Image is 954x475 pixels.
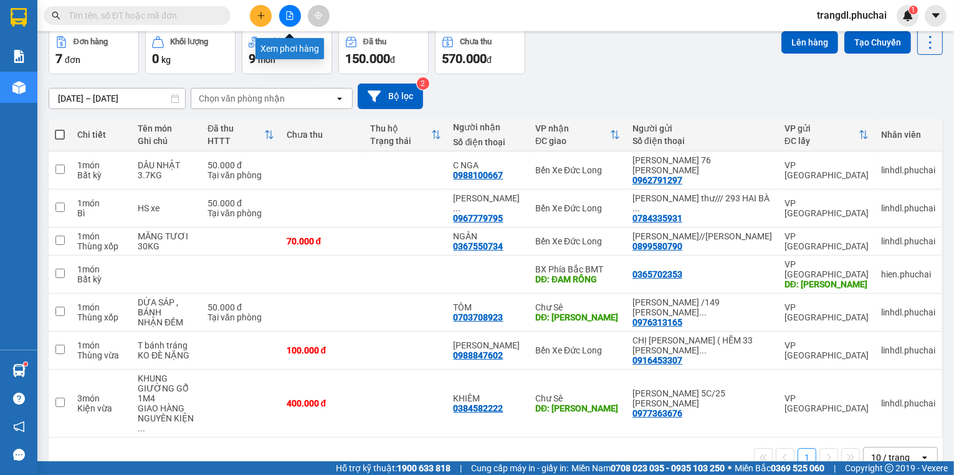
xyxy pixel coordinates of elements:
div: Đơn hàng [74,37,108,46]
div: 0977363676 [632,408,682,418]
div: DĐ: CHU SÊ [535,403,620,413]
div: Khối lượng [170,37,208,46]
th: Toggle SortBy [201,118,280,151]
div: 50.000 đ [207,302,274,312]
div: linhdl.phuchai [881,307,935,317]
div: Đã thu [207,123,264,133]
div: Kiện vừa [77,403,125,413]
div: 1 món [77,340,125,350]
div: linhdl.phuchai [881,203,935,213]
span: đ [487,55,492,65]
div: ĐC lấy [785,136,859,146]
sup: 1 [24,362,27,366]
div: C NGA [454,160,523,170]
span: | [834,461,836,475]
div: Chưa thu [287,130,358,140]
div: Bến Xe Đức Long [535,165,620,175]
strong: 0708 023 035 - 0935 103 250 [611,463,725,473]
img: solution-icon [12,50,26,63]
div: BX Phía Bắc BMT [535,264,620,274]
span: message [13,449,25,461]
button: plus [250,5,272,27]
div: VP [GEOGRAPHIC_DATA] [785,198,869,218]
div: trần hoàng anh thư/// 293 HAI BÀ TRƯNG [632,193,772,213]
button: Chưa thu570.000đ [435,29,525,74]
span: đơn [65,55,80,65]
div: Thu hộ [370,123,431,133]
span: search [52,11,60,20]
div: NHẬN ĐÊM [138,317,195,327]
div: 1 món [77,198,125,208]
div: Thùng xốp [77,312,125,322]
div: 0784335931 [632,213,682,223]
div: Bến Xe Đức Long [535,236,620,246]
span: 150.000 [345,51,390,66]
span: caret-down [930,10,942,21]
span: | [460,461,462,475]
div: Số điện thoại [454,137,523,147]
div: 0962791297 [632,175,682,185]
button: Đơn hàng7đơn [49,29,139,74]
div: HTTT [207,136,264,146]
span: món [258,55,275,65]
div: linhdl.phuchai [881,236,935,246]
div: TÔM [454,302,523,312]
div: VP [GEOGRAPHIC_DATA] [785,259,869,279]
span: 9 [249,51,255,66]
span: ... [454,203,461,213]
div: 10 / trang [871,451,910,464]
div: Thùng vừa [77,350,125,360]
div: 0916453307 [632,355,682,365]
span: plus [257,11,265,20]
div: VP gửi [785,123,859,133]
button: Đã thu150.000đ [338,29,429,74]
div: Thùng xốp [77,241,125,251]
span: kg [161,55,171,65]
th: Toggle SortBy [778,118,875,151]
div: linhdl.phuchai [881,165,935,175]
div: KHIÊM [454,393,523,403]
span: Miền Bắc [735,461,824,475]
div: DỪA SÁP , BÁNH [138,297,195,317]
div: 0967779795 [454,213,503,223]
svg: open [920,453,930,463]
button: caret-down [925,5,947,27]
div: Bì [77,208,125,218]
div: Người nhận [454,122,523,132]
img: warehouse-icon [12,364,26,377]
span: Cung cấp máy in - giấy in: [471,461,568,475]
div: HOÀNG LINH//KIM ĐỒNG [632,231,772,241]
div: 1 món [77,231,125,241]
div: DÂU NHẬT 3.7KG [138,160,195,180]
div: Tại văn phòng [207,170,274,180]
div: 3 món [77,393,125,403]
span: 0 [152,51,159,66]
div: DĐ: DỐC VĨNH TƯỜNG [785,279,869,289]
input: Tìm tên, số ĐT hoặc mã đơn [69,9,216,22]
div: Số điện thoại [632,136,772,146]
div: 0988100667 [454,170,503,180]
span: 570.000 [442,51,487,66]
button: 1 [798,448,816,467]
div: DƯƠNG ĐINH HẬU 5C/25 MÊ LINH [632,388,772,408]
div: KO ĐÈ NẶNG [138,350,195,360]
span: trangdl.phuchai [807,7,897,23]
button: Khối lượng0kg [145,29,236,74]
div: 0365702353 [632,269,682,279]
div: Chư Sê [535,302,620,312]
span: ... [699,345,707,355]
div: DĐ: CHU SÊ [535,312,620,322]
span: aim [314,11,323,20]
th: Toggle SortBy [529,118,626,151]
span: 7 [55,51,62,66]
div: Bến Xe Đức Long [535,203,620,213]
div: 0703708923 [454,312,503,322]
sup: 1 [909,6,918,14]
div: 1 món [77,302,125,312]
div: 0367550734 [454,241,503,251]
div: Tên món [138,123,195,133]
div: Chư Sê [535,393,620,403]
th: Toggle SortBy [364,118,447,151]
div: Đã thu [363,37,386,46]
div: Ghi chú [138,136,195,146]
